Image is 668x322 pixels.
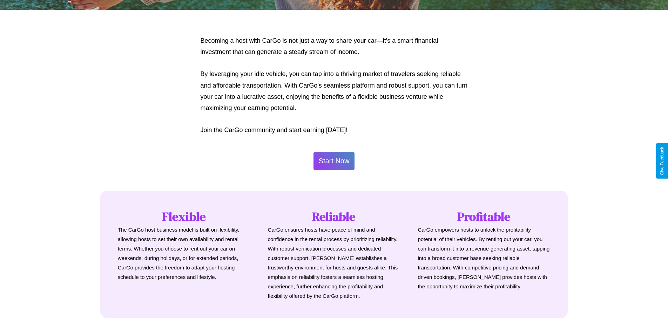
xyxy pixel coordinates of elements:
h1: Profitable [418,208,550,225]
p: CarGo ensures hosts have peace of mind and confidence in the rental process by prioritizing relia... [268,225,400,301]
h1: Flexible [118,208,250,225]
p: CarGo empowers hosts to unlock the profitability potential of their vehicles. By renting out your... [418,225,550,291]
p: Join the CarGo community and start earning [DATE]! [201,124,468,136]
div: Give Feedback [660,147,664,175]
p: Becoming a host with CarGo is not just a way to share your car—it's a smart financial investment ... [201,35,468,58]
p: The CarGo host business model is built on flexibility, allowing hosts to set their own availabili... [118,225,250,282]
h1: Reliable [268,208,400,225]
p: By leveraging your idle vehicle, you can tap into a thriving market of travelers seeking reliable... [201,68,468,114]
button: Start Now [313,152,355,170]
